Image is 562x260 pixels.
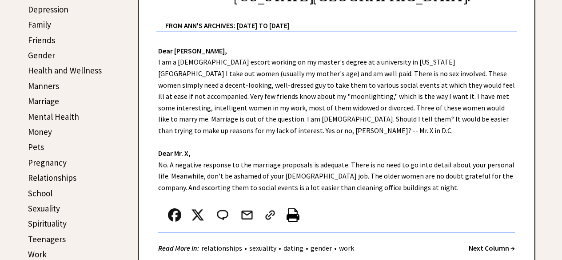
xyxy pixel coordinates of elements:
[158,46,227,55] strong: Dear [PERSON_NAME],
[28,81,59,91] a: Manners
[28,188,52,199] a: School
[28,142,44,152] a: Pets
[28,96,59,106] a: Marriage
[281,244,306,252] a: dating
[28,203,60,214] a: Sexuality
[28,4,68,15] a: Depression
[28,65,102,76] a: Health and Wellness
[28,35,55,45] a: Friends
[287,208,299,222] img: printer%20icon.png
[28,126,52,137] a: Money
[215,208,230,222] img: message_round%202.png
[28,249,47,260] a: Work
[158,243,356,254] div: • • • •
[337,244,356,252] a: work
[165,7,517,31] div: From Ann's Archives: [DATE] to [DATE]
[469,244,515,252] a: Next Column →
[308,244,334,252] a: gender
[28,172,76,183] a: Relationships
[28,111,79,122] a: Mental Health
[263,208,277,222] img: link_02.png
[247,244,279,252] a: sexuality
[28,234,66,244] a: Teenagers
[158,244,199,252] strong: Read More In:
[28,218,67,229] a: Spirituality
[158,149,191,158] strong: Dear Mr. X,
[28,50,55,61] a: Gender
[191,208,204,222] img: x_small.png
[28,19,51,30] a: Family
[240,208,254,222] img: mail.png
[168,208,181,222] img: facebook.png
[28,157,67,168] a: Pregnancy
[199,244,244,252] a: relationships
